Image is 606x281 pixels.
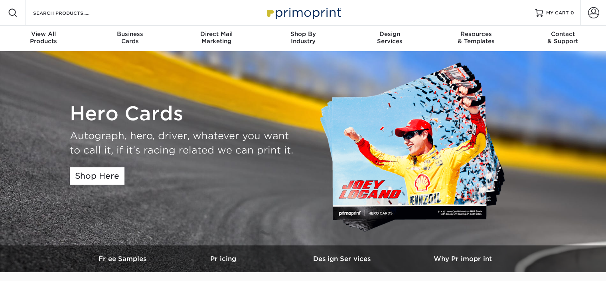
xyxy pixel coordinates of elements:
[283,245,403,272] a: Design Services
[173,30,260,38] span: Direct Mail
[260,26,346,51] a: Shop ByIndustry
[263,4,343,21] img: Primoprint
[84,245,164,272] a: Free Samples
[519,30,606,38] span: Contact
[87,30,173,45] div: Cards
[173,30,260,45] div: Marketing
[433,26,519,51] a: Resources& Templates
[87,26,173,51] a: BusinessCards
[260,30,346,45] div: Industry
[346,30,433,45] div: Services
[164,245,283,272] a: Pricing
[403,255,523,263] h3: Why Primoprint
[433,30,519,45] div: & Templates
[319,61,515,236] img: Custom Hero Cards
[260,30,346,38] span: Shop By
[70,102,297,126] h1: Hero Cards
[346,26,433,51] a: DesignServices
[164,255,283,263] h3: Pricing
[70,167,124,185] a: Shop Here
[84,255,164,263] h3: Free Samples
[283,255,403,263] h3: Design Services
[519,30,606,45] div: & Support
[403,245,523,272] a: Why Primoprint
[87,30,173,38] span: Business
[32,8,110,18] input: SEARCH PRODUCTS.....
[70,129,297,157] div: Autograph, hero, driver, whatever you want to call it, if it's racing related we can print it.
[346,30,433,38] span: Design
[433,30,519,38] span: Resources
[519,26,606,51] a: Contact& Support
[570,10,574,16] span: 0
[546,10,569,16] span: MY CART
[173,26,260,51] a: Direct MailMarketing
